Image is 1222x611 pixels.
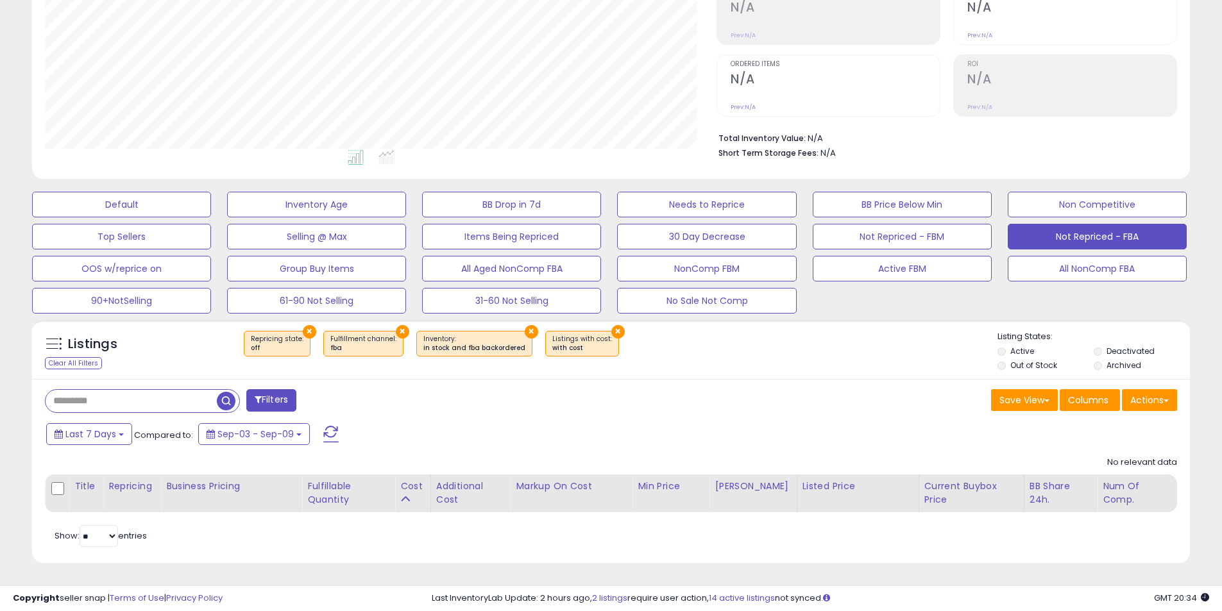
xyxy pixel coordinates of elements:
[511,474,632,512] th: The percentage added to the cost of goods (COGS) that forms the calculator for Min & Max prices.
[166,592,223,604] a: Privacy Policy
[802,480,913,493] div: Listed Price
[227,288,406,314] button: 61-90 Not Selling
[718,130,1167,145] li: N/A
[134,429,193,441] span: Compared to:
[924,480,1019,506] div: Current Buybox Price
[251,334,303,353] span: Repricing state :
[1060,389,1120,411] button: Columns
[432,592,1209,605] div: Last InventoryLab Update: 2 hours ago, require user action, not synced.
[396,325,409,339] button: ×
[227,256,406,281] button: Group Buy Items
[617,224,796,249] button: 30 Day Decrease
[1107,360,1141,371] label: Archived
[330,344,396,353] div: fba
[617,288,796,314] button: No Sale Not Comp
[65,428,116,440] span: Last 7 Days
[611,325,625,339] button: ×
[217,428,294,440] span: Sep-03 - Sep-09
[227,192,406,217] button: Inventory Age
[715,480,791,493] div: [PERSON_NAME]
[731,61,940,68] span: Ordered Items
[718,133,806,144] b: Total Inventory Value:
[1030,480,1092,506] div: BB Share 24h.
[422,288,601,314] button: 31-60 Not Selling
[13,592,223,605] div: seller snap | |
[1154,592,1209,604] span: 2025-09-17 20:34 GMT
[1008,224,1187,249] button: Not Repriced - FBA
[198,423,310,445] button: Sep-03 - Sep-09
[709,592,775,604] a: 14 active listings
[251,344,303,353] div: off
[991,389,1058,411] button: Save View
[303,325,316,339] button: ×
[1010,346,1034,356] label: Active
[592,592,627,604] a: 2 listings
[32,224,211,249] button: Top Sellers
[1122,389,1177,411] button: Actions
[423,334,525,353] span: Inventory :
[1008,256,1187,281] button: All NonComp FBA
[997,331,1190,343] p: Listing States:
[74,480,98,493] div: Title
[516,480,627,493] div: Markup on Cost
[422,192,601,217] button: BB Drop in 7d
[813,192,992,217] button: BB Price Below Min
[967,103,992,111] small: Prev: N/A
[731,72,940,89] h2: N/A
[330,334,396,353] span: Fulfillment channel :
[68,335,117,353] h5: Listings
[307,480,389,506] div: Fulfillable Quantity
[820,147,836,159] span: N/A
[46,423,132,445] button: Last 7 Days
[32,288,211,314] button: 90+NotSelling
[1008,192,1187,217] button: Non Competitive
[1010,360,1057,371] label: Out of Stock
[45,357,102,369] div: Clear All Filters
[552,334,612,353] span: Listings with cost :
[110,592,164,604] a: Terms of Use
[423,344,525,353] div: in stock and fba backordered
[108,480,155,493] div: Repricing
[1103,480,1171,506] div: Num of Comp.
[718,147,819,158] b: Short Term Storage Fees:
[1107,346,1155,356] label: Deactivated
[1107,456,1177,469] div: No relevant data
[32,192,211,217] button: Default
[246,389,296,412] button: Filters
[32,256,211,281] button: OOS w/reprice on
[813,224,992,249] button: Not Repriced - FBM
[638,480,704,493] div: Min Price
[422,224,601,249] button: Items Being Repriced
[400,480,425,493] div: Cost
[731,31,756,39] small: Prev: N/A
[13,592,60,604] strong: Copyright
[967,31,992,39] small: Prev: N/A
[731,103,756,111] small: Prev: N/A
[967,61,1176,68] span: ROI
[1068,394,1108,406] span: Columns
[422,256,601,281] button: All Aged NonComp FBA
[617,256,796,281] button: NonComp FBM
[55,530,147,542] span: Show: entries
[813,256,992,281] button: Active FBM
[525,325,538,339] button: ×
[552,344,612,353] div: with cost
[166,480,296,493] div: Business Pricing
[227,224,406,249] button: Selling @ Max
[967,72,1176,89] h2: N/A
[436,480,505,506] div: Additional Cost
[617,192,796,217] button: Needs to Reprice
